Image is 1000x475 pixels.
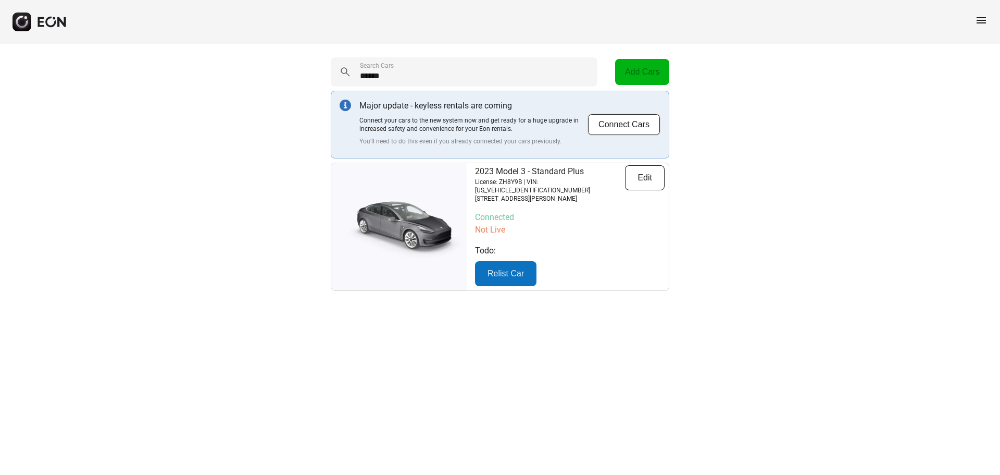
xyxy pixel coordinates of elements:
[475,245,665,257] p: Todo:
[975,14,988,27] span: menu
[475,261,536,286] button: Relist Car
[359,100,587,112] p: Major update - keyless rentals are coming
[587,114,660,136] button: Connect Cars
[331,193,467,261] img: car
[475,224,665,236] p: Not Live
[360,62,394,70] label: Search Cars
[359,116,587,133] p: Connect your cars to the new system now and get ready for a huge upgrade in increased safety and ...
[475,211,665,224] p: Connected
[475,165,625,178] p: 2023 Model 3 - Standard Plus
[475,178,625,194] p: License: ZH8Y9B | VIN: [US_VEHICLE_IDENTIFICATION_NUMBER]
[340,100,351,111] img: info
[475,194,625,203] p: [STREET_ADDRESS][PERSON_NAME]
[359,137,587,145] p: You'll need to do this even if you already connected your cars previously.
[625,165,665,190] button: Edit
